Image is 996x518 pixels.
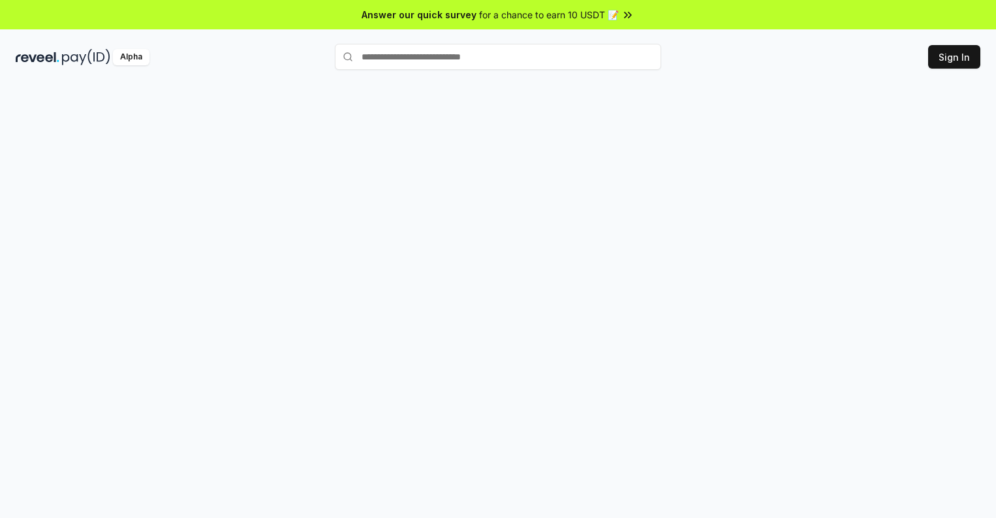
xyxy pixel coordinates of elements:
[362,8,476,22] span: Answer our quick survey
[479,8,619,22] span: for a chance to earn 10 USDT 📝
[62,49,110,65] img: pay_id
[113,49,149,65] div: Alpha
[16,49,59,65] img: reveel_dark
[928,45,980,69] button: Sign In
